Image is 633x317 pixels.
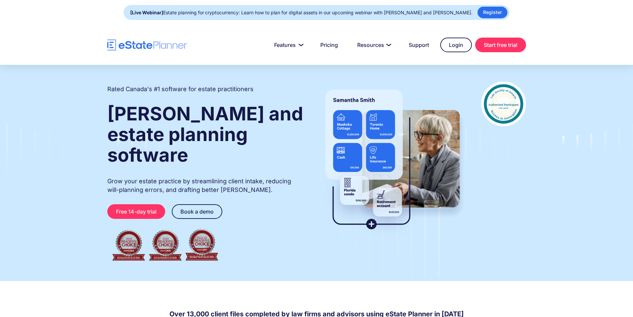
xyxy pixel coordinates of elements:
a: Resources [349,38,397,52]
strong: [Live Webinar] [130,10,163,15]
a: Support [401,38,437,52]
a: Pricing [312,38,346,52]
a: Features [266,38,309,52]
a: Login [440,38,472,52]
a: home [107,39,187,51]
a: Free 14-day trial [107,204,165,219]
p: Grow your estate practice by streamlining client intake, reducing will-planning errors, and draft... [107,177,304,194]
strong: [PERSON_NAME] and estate planning software [107,102,303,166]
div: Estate planning for cryptocurrency: Learn how to plan for digital assets in our upcoming webinar ... [130,8,473,17]
a: Start free trial [475,38,526,52]
a: Book a demo [172,204,222,219]
h2: Rated Canada's #1 software for estate practitioners [107,85,254,93]
img: estate planner showing wills to their clients, using eState Planner, a leading estate planning so... [317,81,468,238]
a: Register [477,7,507,18]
